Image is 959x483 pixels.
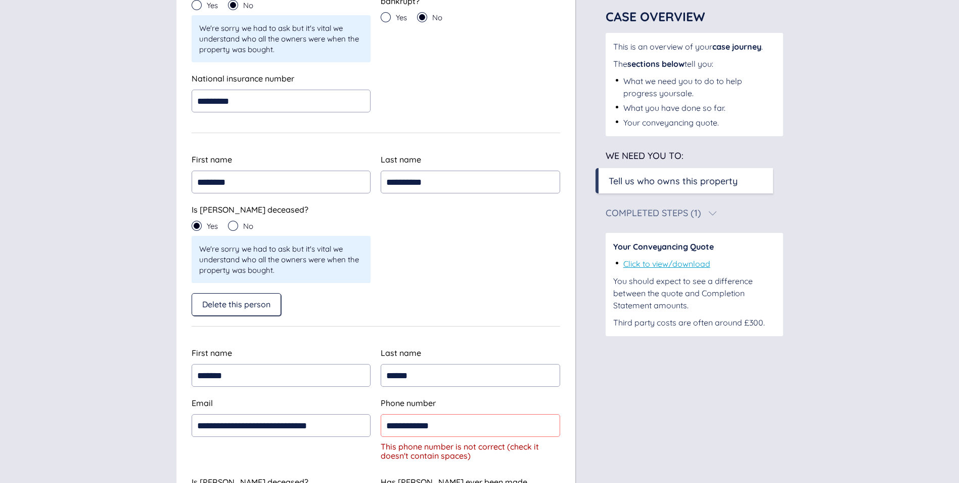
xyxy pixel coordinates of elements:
span: Yes [396,14,407,21]
span: case journey [712,42,761,52]
span: We're sorry we had to ask but it's vital we understand who all the owners were when the property ... [199,23,363,55]
span: Yes [207,2,218,9]
div: Third party costs are often around £300. [613,316,775,329]
span: This phone number is not correct (check it doesn't contain spaces) [381,441,539,461]
div: Completed Steps (1) [606,209,701,218]
a: Click to view/download [623,259,710,269]
span: Your Conveyancing Quote [613,241,714,252]
span: Yes [207,222,218,230]
div: Tell us who owns this property [609,174,738,188]
span: First name [192,154,232,165]
span: National insurance number [192,73,294,84]
span: Last name [381,348,421,358]
span: Last name [381,154,421,165]
span: Is [PERSON_NAME] deceased? [192,205,308,215]
div: The tell you: [613,58,775,70]
span: No [432,14,442,21]
span: Delete this person [202,300,270,309]
span: No [243,2,253,9]
div: What you have done so far. [623,102,725,114]
span: We need you to: [606,150,683,162]
span: Email [192,398,213,408]
span: First name [192,348,232,358]
div: This is an overview of your . [613,41,775,53]
div: You should expect to see a difference between the quote and Completion Statement amounts. [613,275,775,311]
span: Phone number [381,398,436,408]
div: Your conveyancing quote. [623,116,719,129]
div: What we need you to do to help progress your sale . [623,75,775,99]
span: Case Overview [606,9,705,24]
span: sections below [627,59,684,69]
span: No [243,222,253,230]
span: We're sorry we had to ask but it's vital we understand who all the owners were when the property ... [199,244,363,275]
